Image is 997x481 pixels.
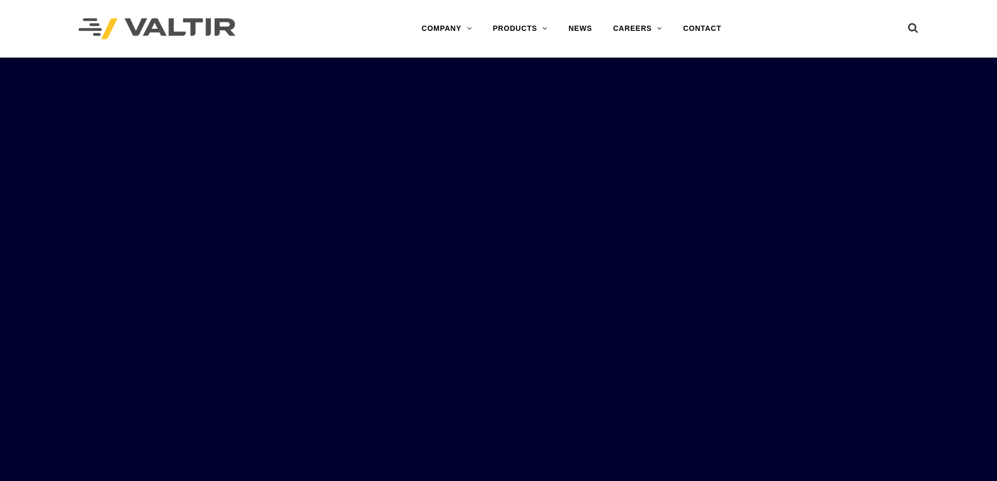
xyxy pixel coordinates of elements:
a: NEWS [558,18,602,39]
a: PRODUCTS [482,18,558,39]
a: CONTACT [673,18,732,39]
a: COMPANY [411,18,482,39]
a: CAREERS [602,18,673,39]
img: Valtir [79,18,236,40]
